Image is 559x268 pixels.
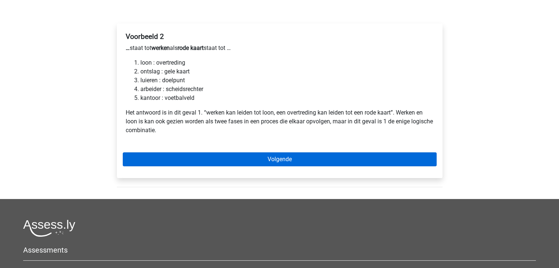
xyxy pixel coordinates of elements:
li: luieren : doelpunt [140,76,434,85]
li: kantoor : voetbalveld [140,94,434,102]
li: arbeider : scheidsrechter [140,85,434,94]
b: werken [151,44,170,51]
p: staat tot als staat tot … [126,44,434,52]
b: … [126,44,130,51]
b: Voorbeeld 2 [126,32,164,41]
p: Het antwoord is in dit geval 1. “werken kan leiden tot loon, een overtreding kan leiden tot een r... [126,108,434,135]
img: Assessly logo [23,220,75,237]
h5: Assessments [23,246,536,254]
li: loon : overtreding [140,58,434,67]
li: ontslag : gele kaart [140,67,434,76]
a: Volgende [123,152,437,166]
b: rode kaart [178,44,204,51]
